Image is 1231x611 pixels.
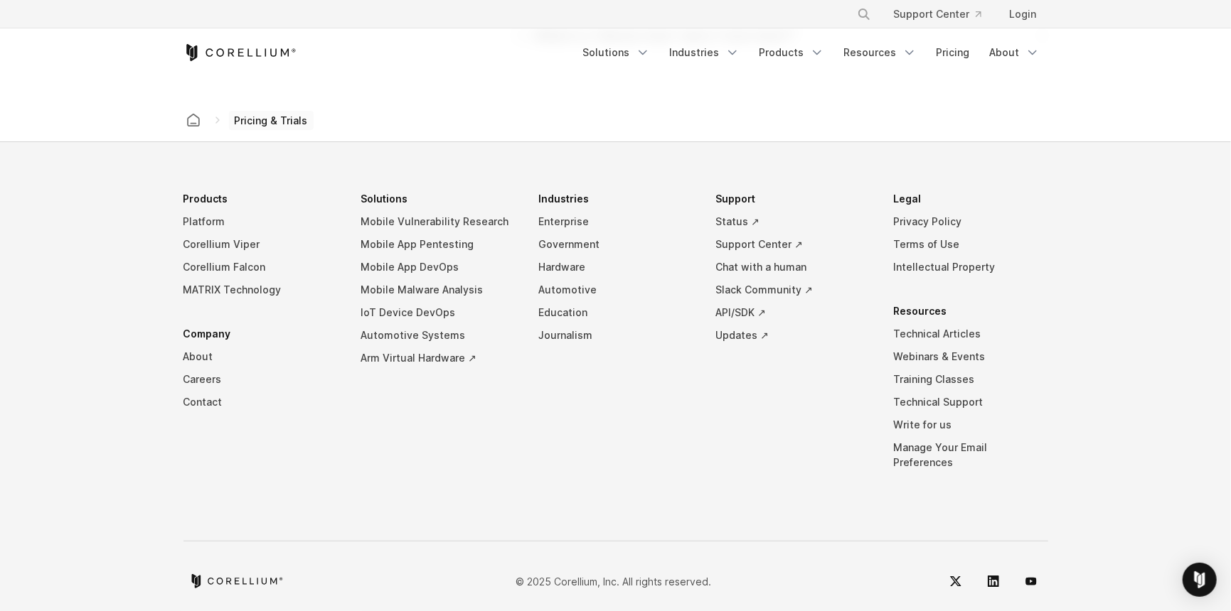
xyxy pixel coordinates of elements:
[538,210,693,233] a: Enterprise
[893,345,1048,368] a: Webinars & Events
[183,188,1048,495] div: Navigation Menu
[181,110,206,130] a: Corellium home
[981,40,1048,65] a: About
[229,111,314,131] span: Pricing & Trials
[893,368,1048,391] a: Training Classes
[361,233,516,256] a: Mobile App Pentesting
[893,391,1048,413] a: Technical Support
[538,233,693,256] a: Government
[183,345,339,368] a: About
[361,279,516,301] a: Mobile Malware Analysis
[893,210,1048,233] a: Privacy Policy
[183,368,339,391] a: Careers
[575,40,659,65] a: Solutions
[361,324,516,347] a: Automotive Systems
[928,40,979,65] a: Pricing
[976,564,1011,598] a: LinkedIn
[998,1,1048,27] a: Login
[715,233,870,256] a: Support Center ↗
[361,256,516,279] a: Mobile App DevOps
[751,40,833,65] a: Products
[893,256,1048,279] a: Intellectual Property
[183,44,297,61] a: Corellium Home
[840,1,1048,27] div: Navigation Menu
[715,210,870,233] a: Status ↗
[1183,563,1217,597] div: Open Intercom Messenger
[893,233,1048,256] a: Terms of Use
[361,347,516,369] a: Arm Virtual Hardware ↗
[851,1,877,27] button: Search
[893,436,1048,474] a: Manage Your Email Preferences
[893,413,1048,436] a: Write for us
[715,301,870,324] a: API/SDK ↗
[939,564,973,598] a: Twitter
[836,40,925,65] a: Resources
[538,256,693,279] a: Hardware
[538,301,693,324] a: Education
[183,391,339,413] a: Contact
[189,574,284,588] a: Corellium home
[575,40,1048,65] div: Navigation Menu
[361,301,516,324] a: IoT Device DevOps
[183,210,339,233] a: Platform
[883,1,993,27] a: Support Center
[715,324,870,347] a: Updates ↗
[715,256,870,279] a: Chat with a human
[538,279,693,301] a: Automotive
[893,323,1048,345] a: Technical Articles
[183,256,339,279] a: Corellium Falcon
[1014,564,1048,598] a: YouTube
[538,324,693,347] a: Journalism
[361,210,516,233] a: Mobile Vulnerability Research
[661,40,748,65] a: Industries
[183,233,339,256] a: Corellium Viper
[715,279,870,301] a: Slack Community ↗
[183,279,339,301] a: MATRIX Technology
[516,574,712,589] p: © 2025 Corellium, Inc. All rights reserved.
